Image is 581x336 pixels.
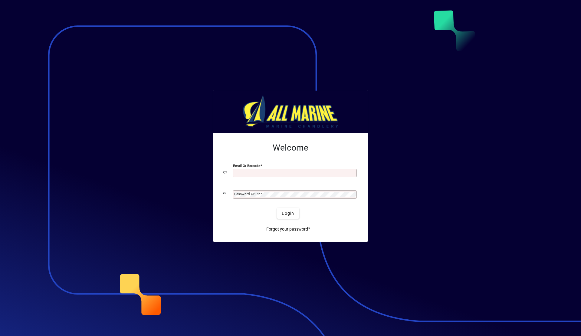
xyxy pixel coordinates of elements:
[282,210,294,217] span: Login
[266,226,310,232] span: Forgot your password?
[233,164,260,168] mat-label: Email or Barcode
[277,208,299,219] button: Login
[264,224,313,235] a: Forgot your password?
[223,143,358,153] h2: Welcome
[234,192,260,196] mat-label: Password or Pin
